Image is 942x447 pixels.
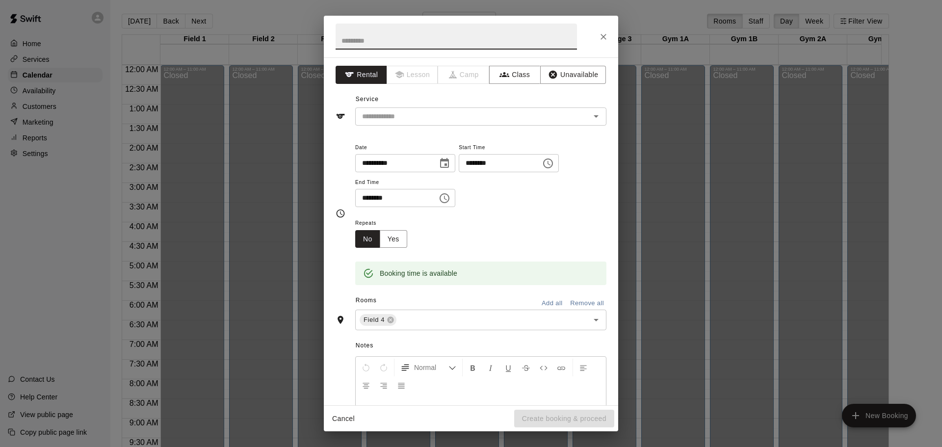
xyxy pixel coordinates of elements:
svg: Timing [336,209,345,218]
div: Field 4 [360,314,396,326]
span: Date [355,141,455,155]
span: Lessons must be created in the Services page first [387,66,439,84]
button: Rental [336,66,387,84]
button: Justify Align [393,376,410,394]
span: Repeats [355,217,415,230]
button: Format Underline [500,359,517,376]
button: Choose time, selected time is 12:30 PM [435,188,454,208]
span: End Time [355,176,455,189]
button: Formatting Options [396,359,460,376]
span: Field 4 [360,315,389,325]
svg: Rooms [336,315,345,325]
button: Undo [358,359,374,376]
button: Close [595,28,612,46]
button: Open [589,313,603,327]
button: Choose time, selected time is 12:00 PM [538,154,558,173]
span: Notes [356,338,606,354]
button: Insert Code [535,359,552,376]
button: Cancel [328,410,359,428]
span: Camps can only be created in the Services page [438,66,490,84]
button: No [355,230,380,248]
button: Unavailable [540,66,606,84]
span: Normal [414,363,448,372]
span: Rooms [356,297,377,304]
button: Format Bold [465,359,481,376]
button: Yes [380,230,407,248]
button: Insert Link [553,359,570,376]
button: Class [489,66,541,84]
button: Left Align [575,359,592,376]
button: Format Italics [482,359,499,376]
svg: Service [336,111,345,121]
button: Add all [536,296,568,311]
div: Booking time is available [380,264,457,282]
button: Format Strikethrough [518,359,534,376]
button: Open [589,109,603,123]
span: Start Time [459,141,559,155]
div: outlined button group [355,230,407,248]
button: Redo [375,359,392,376]
button: Remove all [568,296,606,311]
button: Right Align [375,376,392,394]
span: Service [356,96,379,103]
button: Choose date, selected date is Nov 30, 2025 [435,154,454,173]
button: Center Align [358,376,374,394]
